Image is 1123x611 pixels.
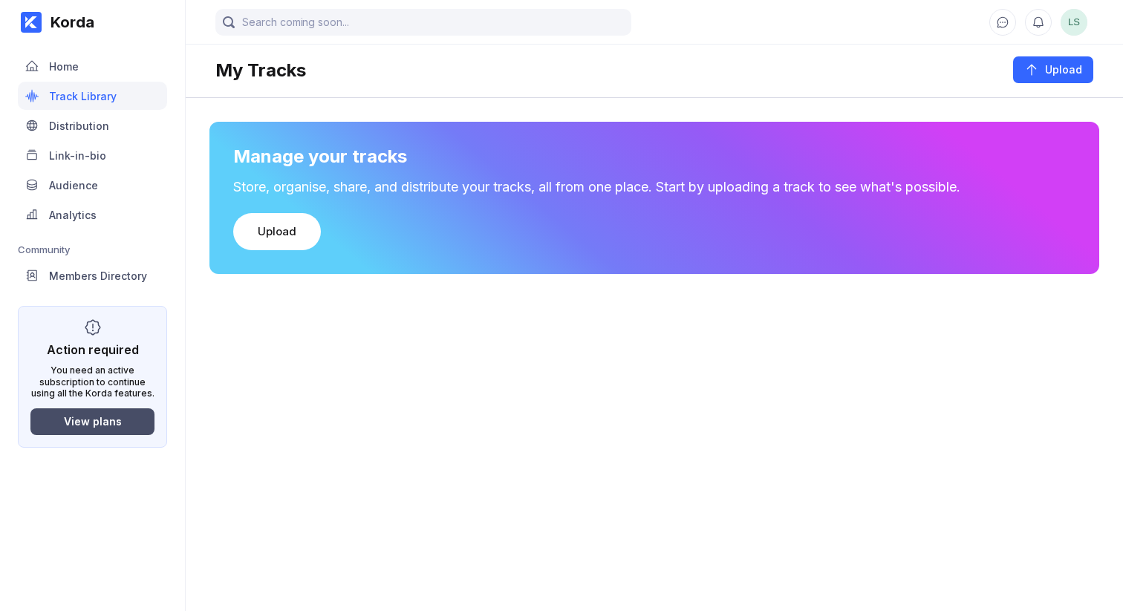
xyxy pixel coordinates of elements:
[18,82,167,111] a: Track Library
[215,9,631,36] input: Search coming soon...
[30,365,154,399] div: You need an active subscription to continue using all the Korda features.
[49,269,147,282] div: Members Directory
[18,171,167,200] a: Audience
[47,342,139,357] div: Action required
[49,120,109,132] div: Distribution
[18,52,167,82] a: Home
[49,209,97,221] div: Analytics
[49,149,106,162] div: Link-in-bio
[233,179,1075,195] div: Store, organise, share, and distribute your tracks, all from one place. Start by uploading a trac...
[1013,56,1093,83] button: Upload
[18,261,167,291] a: Members Directory
[18,141,167,171] a: Link-in-bio
[233,146,1075,167] div: Manage your tracks
[18,244,167,255] div: Community
[30,408,154,435] button: View plans
[215,59,306,81] div: My Tracks
[1061,9,1087,36] button: LS
[49,179,98,192] div: Audience
[64,415,122,428] div: View plans
[49,60,79,73] div: Home
[18,200,167,230] a: Analytics
[49,90,117,102] div: Track Library
[42,13,94,31] div: Korda
[18,111,167,141] a: Distribution
[1061,9,1087,36] div: Luke Stranger
[258,224,296,239] div: Upload
[233,213,321,250] button: Upload
[1039,62,1082,77] div: Upload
